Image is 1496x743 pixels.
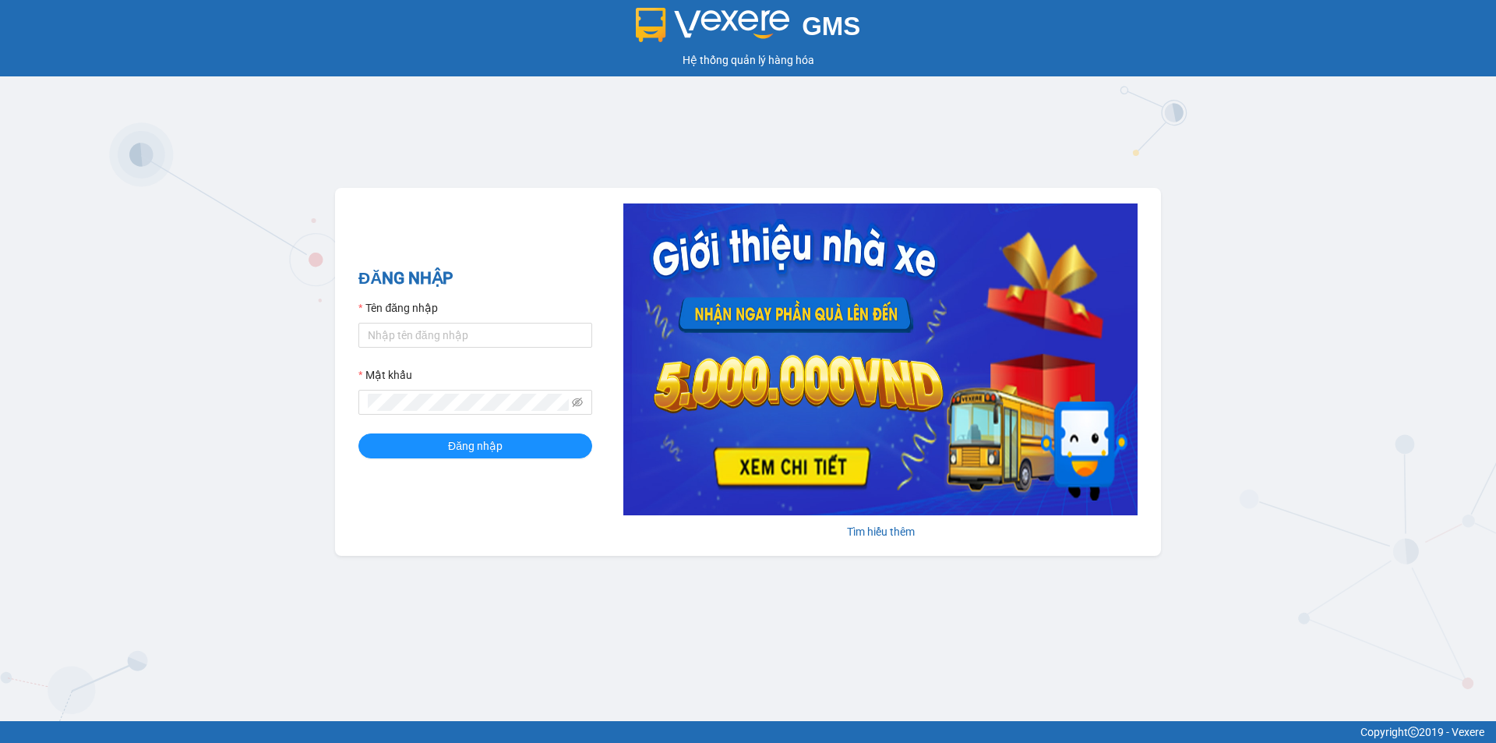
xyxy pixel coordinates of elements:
input: Tên đăng nhập [358,323,592,348]
span: GMS [802,12,860,41]
div: Tìm hiểu thêm [623,523,1138,540]
img: banner-0 [623,203,1138,515]
span: eye-invisible [572,397,583,408]
span: copyright [1408,727,1419,738]
label: Tên đăng nhập [358,299,438,317]
button: Đăng nhập [358,433,592,458]
h2: ĐĂNG NHẬP [358,266,592,292]
span: Đăng nhập [448,437,503,455]
div: Hệ thống quản lý hàng hóa [4,51,1492,69]
a: GMS [636,23,861,36]
img: logo 2 [636,8,790,42]
input: Mật khẩu [368,394,569,411]
label: Mật khẩu [358,366,412,384]
div: Copyright 2019 - Vexere [12,724,1484,741]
